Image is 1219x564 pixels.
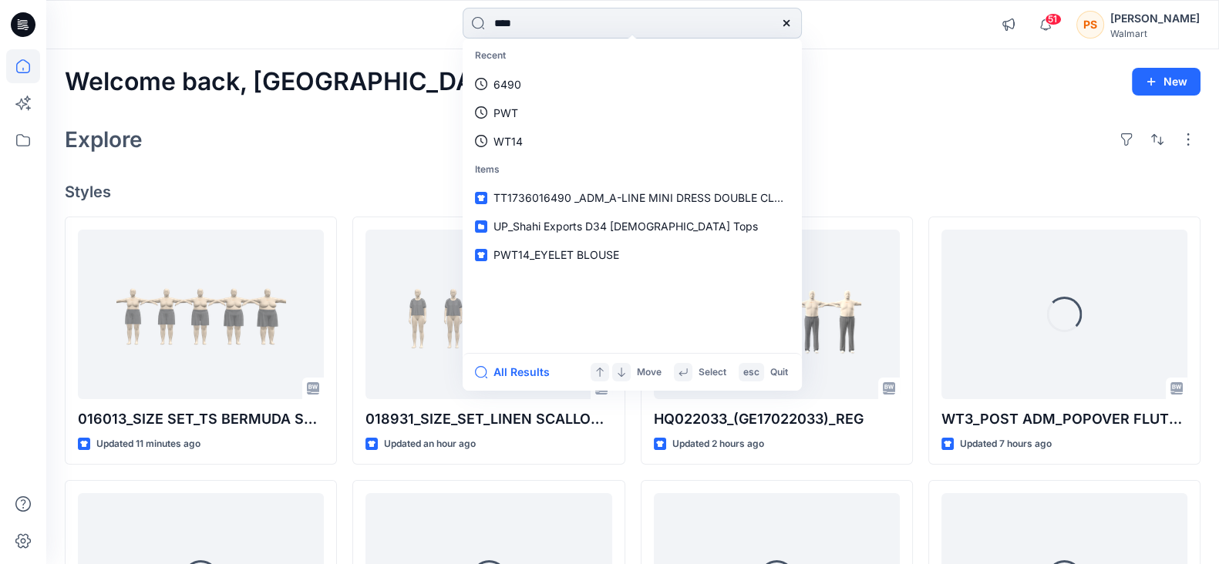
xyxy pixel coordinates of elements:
p: Updated 2 hours ago [672,436,764,452]
a: UP_Shahi Exports D34 [DEMOGRAPHIC_DATA] Tops [466,212,799,240]
div: [PERSON_NAME] [1110,9,1200,28]
p: Quit [770,364,788,381]
p: 018931_SIZE_SET_LINEN SCALLOP TOP [365,408,611,430]
span: 51 [1045,13,1062,25]
a: 016013_SIZE SET_TS BERMUDA SHORT (REFINED LINEN SHORT) [78,230,324,399]
a: 6490 [466,70,799,99]
p: Select [699,364,726,381]
p: WT3_POST ADM_POPOVER FLUTTER TOP [941,408,1187,430]
p: HQ022033_(GE17022033)_REG [654,408,900,430]
p: Updated 11 minutes ago [96,436,200,452]
a: PWT [466,99,799,127]
p: Move [637,364,662,381]
a: PWT14_EYELET BLOUSE [466,240,799,269]
div: PS [1076,11,1104,39]
p: esc [743,364,759,381]
p: PWT [493,105,518,121]
p: 6490 [493,76,521,92]
span: PWT14_EYELET BLOUSE [493,248,619,261]
p: Updated an hour ago [384,436,476,452]
span: TT1736016490 _ADM_A-LINE MINI DRESS DOUBLE CLOTH [493,191,797,204]
a: TT1736016490 _ADM_A-LINE MINI DRESS DOUBLE CLOTH [466,183,799,212]
p: 016013_SIZE SET_TS BERMUDA SHORT (REFINED LINEN SHORT) [78,408,324,430]
span: UP_Shahi Exports D34 [DEMOGRAPHIC_DATA] Tops [493,220,758,233]
p: Items [466,156,799,184]
button: All Results [475,363,560,381]
button: New [1132,68,1200,96]
p: Updated 7 hours ago [960,436,1052,452]
h2: Welcome back, [GEOGRAPHIC_DATA] [65,68,512,96]
a: 018931_SIZE_SET_LINEN SCALLOP TOP [365,230,611,399]
h2: Explore [65,127,143,152]
p: WT14 [493,133,523,149]
div: Walmart [1110,28,1200,39]
h4: Styles [65,183,1200,201]
p: Recent [466,42,799,70]
a: WT14 [466,127,799,156]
